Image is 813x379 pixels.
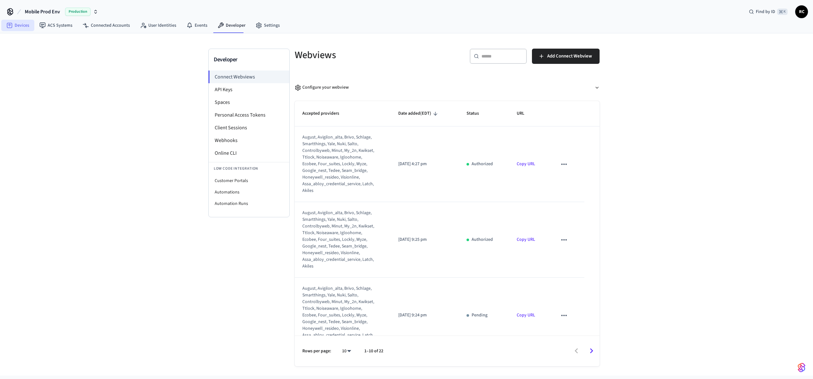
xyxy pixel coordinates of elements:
p: [DATE] 9:24 pm [398,312,451,319]
span: Add Connect Webview [547,52,592,60]
a: Devices [1,20,34,31]
button: Configure your webview [295,79,600,96]
a: ACS Systems [34,20,77,31]
a: Settings [251,20,285,31]
li: Automations [209,186,289,198]
span: URL [517,109,533,118]
span: RC [796,6,807,17]
button: RC [795,5,808,18]
span: Find by ID [756,9,775,15]
span: Date added(EDT) [398,109,440,118]
a: Copy URL [517,161,535,167]
button: Add Connect Webview [532,49,600,64]
li: Webhooks [209,134,289,147]
div: august, avigilon_alta, brivo, schlage, smartthings, yale, nuki, salto, controlbyweb, minut, my_2n... [302,210,375,270]
span: Mobile Prod Env [25,8,60,16]
div: Configure your webview [295,84,349,91]
p: [DATE] 4:27 pm [398,161,451,167]
button: Go to next page [584,343,599,358]
li: Low Code Integration [209,162,289,175]
li: Customer Portals [209,175,289,186]
div: Find by ID⌘ K [744,6,793,17]
h5: Webviews [295,49,443,62]
li: Connect Webviews [208,71,289,83]
span: Status [467,109,487,118]
img: SeamLogoGradient.69752ec5.svg [798,362,805,373]
p: Pending [472,312,487,319]
a: User Identities [135,20,181,31]
div: august, avigilon_alta, brivo, schlage, smartthings, yale, nuki, salto, controlbyweb, minut, my_2n... [302,285,375,345]
a: Copy URL [517,312,535,318]
p: Rows per page: [302,348,331,355]
a: Events [181,20,212,31]
span: Production [65,8,91,16]
a: Copy URL [517,236,535,243]
li: Online CLI [209,147,289,159]
div: august, avigilon_alta, brivo, schlage, smartthings, yale, nuki, salto, controlbyweb, minut, my_2n... [302,134,375,194]
p: [DATE] 9:25 pm [398,236,451,243]
a: Developer [212,20,251,31]
p: Authorized [472,236,493,243]
h3: Developer [214,55,284,64]
p: 1–10 of 22 [364,348,383,355]
li: Personal Access Tokens [209,109,289,121]
span: ⌘ K [777,9,788,15]
p: Authorized [472,161,493,167]
div: 10 [339,347,354,356]
li: Automation Runs [209,198,289,209]
li: Spaces [209,96,289,109]
li: Client Sessions [209,121,289,134]
span: Accepted providers [302,109,347,118]
a: Connected Accounts [77,20,135,31]
li: API Keys [209,83,289,96]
